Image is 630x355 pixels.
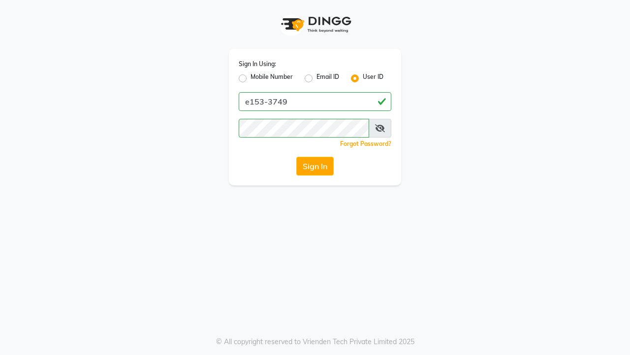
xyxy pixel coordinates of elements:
[239,60,276,69] label: Sign In Using:
[251,72,293,84] label: Mobile Number
[239,92,391,111] input: Username
[363,72,383,84] label: User ID
[296,157,334,176] button: Sign In
[276,10,354,39] img: logo1.svg
[340,140,391,147] a: Forgot Password?
[316,72,339,84] label: Email ID
[239,119,369,138] input: Username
